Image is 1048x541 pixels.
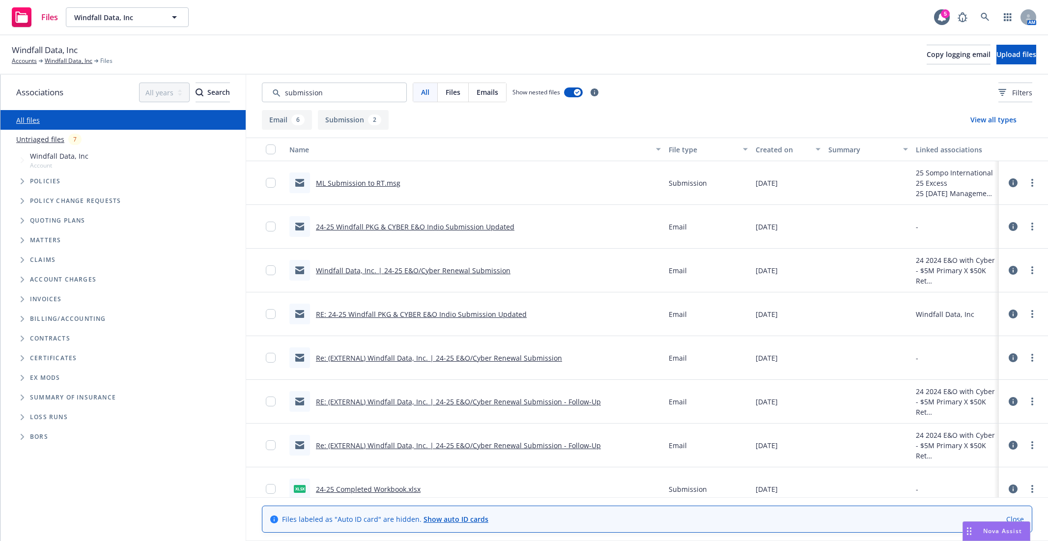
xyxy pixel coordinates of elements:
[916,309,974,319] div: Windfall Data, Inc
[756,440,778,451] span: [DATE]
[30,395,116,400] span: Summary of insurance
[477,87,498,97] span: Emails
[316,310,527,319] a: RE: 24-25 Windfall PKG & CYBER E&O Indio Submission Updated
[266,397,276,406] input: Toggle Row Selected
[30,198,121,204] span: Policy change requests
[756,222,778,232] span: [DATE]
[916,222,918,232] div: -
[196,88,203,96] svg: Search
[512,88,560,96] span: Show nested files
[756,484,778,494] span: [DATE]
[266,484,276,494] input: Toggle Row Selected
[368,114,381,125] div: 2
[669,309,687,319] span: Email
[262,110,312,130] button: Email
[446,87,460,97] span: Files
[30,296,62,302] span: Invoices
[669,397,687,407] span: Email
[1026,308,1038,320] a: more
[294,485,306,492] span: xlsx
[41,13,58,21] span: Files
[424,514,488,524] a: Show auto ID cards
[266,353,276,363] input: Toggle Row Selected
[316,441,601,450] a: Re: (EXTERNAL) Windfall Data, Inc. | 24-25 E&O/Cyber Renewal Submission - Follow-Up
[262,83,407,102] input: Search by keyword...
[1006,514,1024,524] a: Close
[828,144,897,155] div: Summary
[16,134,64,144] a: Untriaged files
[8,3,62,31] a: Files
[963,521,1030,541] button: Nova Assist
[30,161,88,170] span: Account
[916,144,995,155] div: Linked associations
[266,265,276,275] input: Toggle Row Selected
[30,434,48,440] span: BORs
[669,265,687,276] span: Email
[824,138,911,161] button: Summary
[1026,264,1038,276] a: more
[1026,352,1038,364] a: more
[998,83,1032,102] button: Filters
[316,397,601,406] a: RE: (EXTERNAL) Windfall Data, Inc. | 24-25 E&O/Cyber Renewal Submission - Follow-Up
[16,115,40,125] a: All files
[12,57,37,65] a: Accounts
[998,87,1032,98] span: Filters
[927,50,991,59] span: Copy logging email
[291,114,305,125] div: 6
[316,353,562,363] a: Re: (EXTERNAL) Windfall Data, Inc. | 24-25 E&O/Cyber Renewal Submission
[916,386,995,417] div: 24 2024 E&O with Cyber - $5M Primary X $50K Ret
[996,45,1036,64] button: Upload files
[30,151,88,161] span: Windfall Data, Inc
[30,178,61,184] span: Policies
[916,188,995,199] div: 25 [DATE] Management Liability Renewal
[975,7,995,27] a: Search
[266,309,276,319] input: Toggle Row Selected
[955,110,1032,130] button: View all types
[316,222,514,231] a: 24-25 Windfall PKG & CYBER E&O Indio Submission Updated
[30,257,56,263] span: Claims
[266,440,276,450] input: Toggle Row Selected
[316,484,421,494] a: 24-25 Completed Workbook.xlsx
[196,83,230,102] button: SearchSearch
[0,149,246,309] div: Tree Example
[1012,87,1032,98] span: Filters
[266,222,276,231] input: Toggle Row Selected
[756,397,778,407] span: [DATE]
[30,316,106,322] span: Billing/Accounting
[669,353,687,363] span: Email
[1026,483,1038,495] a: more
[756,265,778,276] span: [DATE]
[916,484,918,494] div: -
[669,144,737,155] div: File type
[1026,396,1038,407] a: more
[669,484,707,494] span: Submission
[289,144,650,155] div: Name
[196,83,230,102] div: Search
[916,430,995,461] div: 24 2024 E&O with Cyber - $5M Primary X $50K Ret
[30,336,70,342] span: Contracts
[30,218,85,224] span: Quoting plans
[916,255,995,286] div: 24 2024 E&O with Cyber - $5M Primary X $50K Ret
[45,57,92,65] a: Windfall Data, Inc
[963,522,975,541] div: Drag to move
[983,527,1022,535] span: Nova Assist
[30,414,68,420] span: Loss Runs
[66,7,189,27] button: Windfall Data, Inc
[916,178,995,188] div: 25 Excess
[30,237,61,243] span: Matters
[1026,177,1038,189] a: more
[100,57,113,65] span: Files
[68,134,82,145] div: 7
[916,353,918,363] div: -
[669,178,707,188] span: Submission
[669,440,687,451] span: Email
[316,178,400,188] a: ML Submission to RT.msg
[1026,439,1038,451] a: more
[12,44,78,57] span: Windfall Data, Inc
[998,7,1018,27] a: Switch app
[421,87,429,97] span: All
[266,144,276,154] input: Select all
[927,45,991,64] button: Copy logging email
[941,9,950,18] div: 5
[282,514,488,524] span: Files labeled as "Auto ID card" are hidden.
